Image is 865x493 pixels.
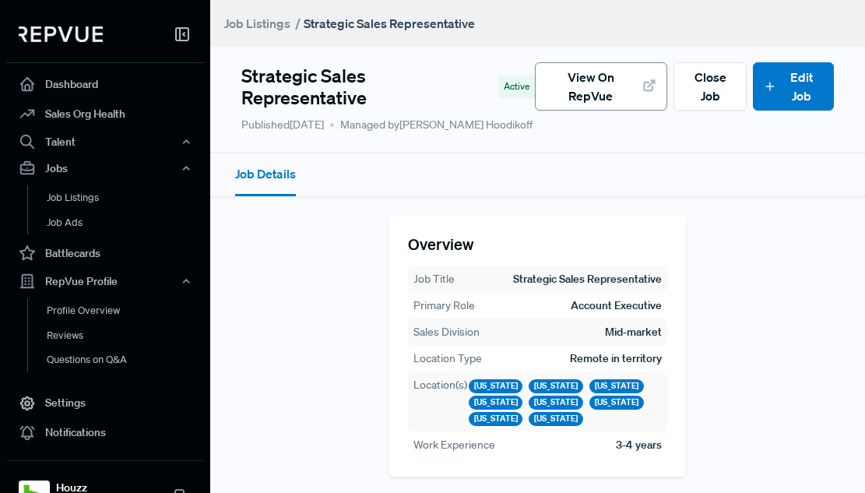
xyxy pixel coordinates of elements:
[469,396,523,410] div: [US_STATE]
[6,389,204,418] a: Settings
[545,68,637,105] span: View on RepVue
[413,350,483,368] th: Location Type
[535,62,668,111] button: View on RepVue
[413,376,468,427] th: Location(s)
[6,129,204,155] button: Talent
[6,155,204,181] button: Jobs
[604,323,663,341] td: Mid-market
[589,396,644,410] div: [US_STATE]
[295,16,301,31] span: /
[241,117,324,133] p: Published [DATE]
[224,14,290,33] a: Job Listings
[235,153,296,196] button: Job Details
[6,69,204,99] a: Dashboard
[6,418,204,448] a: Notifications
[27,185,225,210] a: Job Listings
[413,436,496,454] th: Work Experience
[673,62,747,111] button: Close Job
[330,117,533,133] span: Managed by [PERSON_NAME] Hoodikoff
[27,347,225,372] a: Questions on Q&A
[27,210,225,235] a: Job Ads
[413,270,455,288] th: Job Title
[241,65,492,109] h4: Strategic Sales Representative
[27,323,225,348] a: Reviews
[504,79,529,93] span: Active
[19,26,103,42] img: RepVue
[469,412,523,426] div: [US_STATE]
[512,270,663,288] td: Strategic Sales Representative
[529,379,583,393] div: [US_STATE]
[27,298,225,323] a: Profile Overview
[753,62,834,111] button: Edit Job
[6,238,204,268] a: Battlecards
[529,412,583,426] div: [US_STATE]
[615,436,663,454] td: 3-4 years
[6,268,204,294] button: RepVue Profile
[529,396,583,410] div: [US_STATE]
[684,68,737,105] span: Close Job
[413,323,480,341] th: Sales Division
[589,379,644,393] div: [US_STATE]
[408,234,667,253] h5: Overview
[763,68,824,105] a: Edit Job
[413,297,476,315] th: Primary Role
[469,379,523,393] div: [US_STATE]
[569,350,663,368] td: Remote in territory
[6,99,204,129] a: Sales Org Health
[304,16,475,31] strong: Strategic Sales Representative
[570,297,663,315] td: Account Executive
